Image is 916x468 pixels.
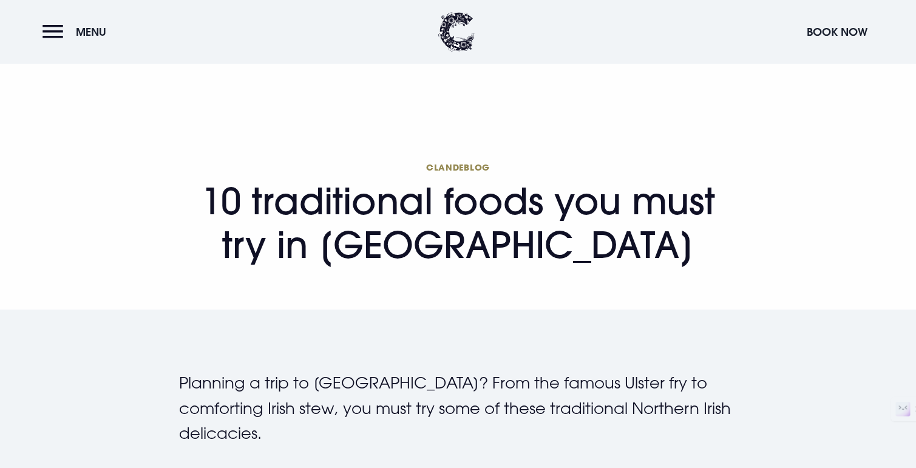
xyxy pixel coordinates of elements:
p: Planning a trip to [GEOGRAPHIC_DATA]? From the famous Ulster fry to comforting Irish stew, you mu... [179,370,738,446]
h1: 10 traditional foods you must try in [GEOGRAPHIC_DATA] [179,161,738,266]
span: Menu [76,25,106,39]
button: Book Now [801,19,874,45]
span: Clandeblog [179,161,738,173]
button: Menu [42,19,112,45]
img: Clandeboye Lodge [438,12,475,52]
